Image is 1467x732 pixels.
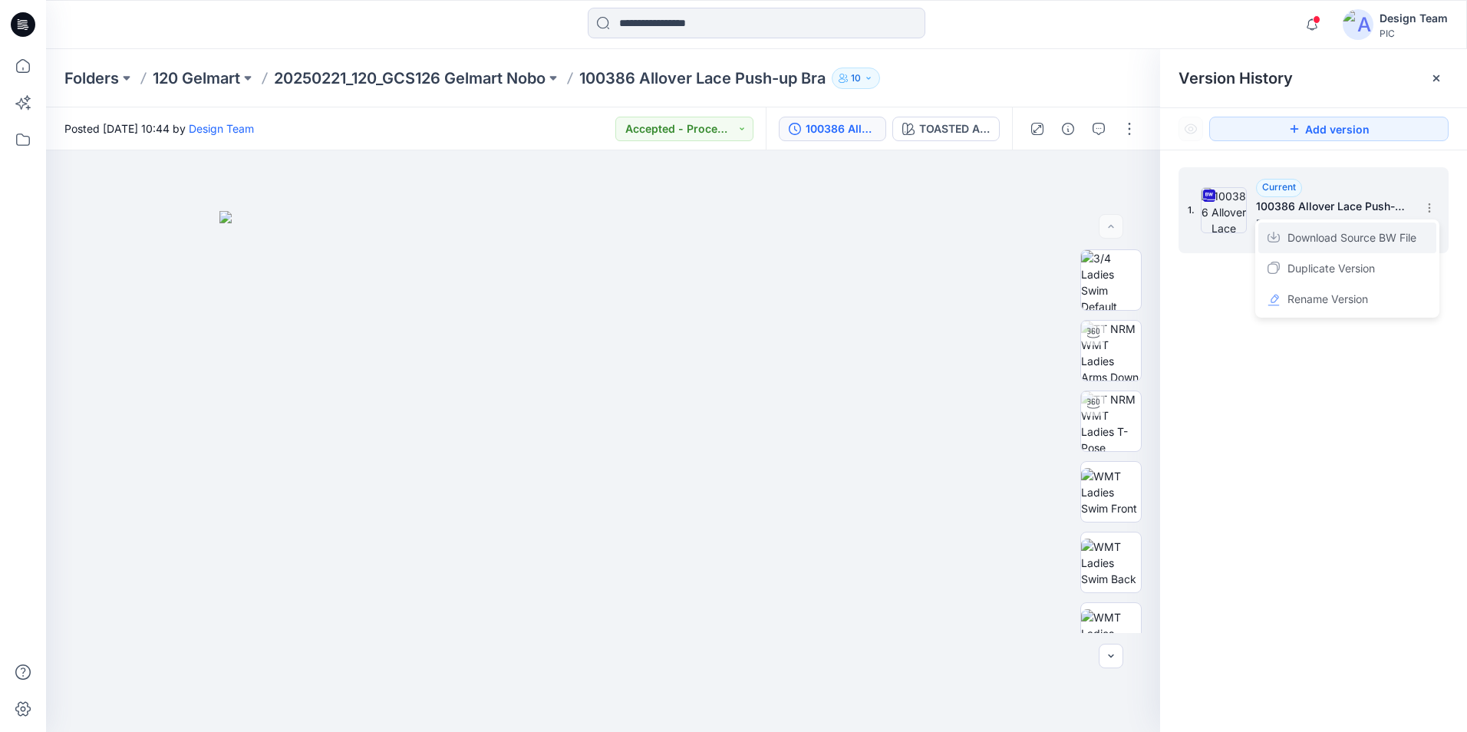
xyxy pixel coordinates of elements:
a: Folders [64,68,119,89]
a: Design Team [189,122,254,135]
button: 10 [832,68,880,89]
img: WMT Ladies Swim Back [1081,539,1141,587]
img: eyJhbGciOiJIUzI1NiIsImtpZCI6IjAiLCJzbHQiOiJzZXMiLCJ0eXAiOiJKV1QifQ.eyJkYXRhIjp7InR5cGUiOiJzdG9yYW... [219,211,987,732]
button: Show Hidden Versions [1179,117,1203,141]
img: WMT Ladies Swim Front [1081,468,1141,516]
span: Version History [1179,69,1293,87]
button: TOASTED ALMOND [892,117,1000,141]
img: avatar [1343,9,1373,40]
img: 100386 Allover Lace Push-up Bra_V1 [1201,187,1247,233]
span: Posted [DATE] 10:44 by [64,120,254,137]
div: TOASTED ALMOND [919,120,990,137]
button: Details [1056,117,1080,141]
div: PIC [1380,28,1448,39]
img: WMT Ladies Swim Left [1081,609,1141,658]
span: Current [1262,181,1296,193]
div: Design Team [1380,9,1448,28]
p: 100386 Allover Lace Push-up Bra [579,68,826,89]
button: 100386 Allover Lace Push-up Bra_V1 [779,117,886,141]
span: Rename Version [1287,290,1368,308]
a: 20250221_120_GCS126 Gelmart Nobo [274,68,546,89]
span: Duplicate Version [1287,259,1375,278]
a: 120 Gelmart [153,68,240,89]
span: 1. [1188,203,1195,217]
button: Add version [1209,117,1449,141]
button: Close [1430,72,1442,84]
h5: 100386 Allover Lace Push-up Bra_V1 [1256,197,1409,216]
span: Download Source BW File [1287,229,1416,247]
span: Posted by: Design Team [1256,216,1409,231]
img: TT NRM WMT Ladies Arms Down [1081,321,1141,381]
img: TT NRM WMT Ladies T-Pose [1081,391,1141,451]
img: 3/4 Ladies Swim Default [1081,250,1141,310]
p: 10 [851,70,861,87]
div: 100386 Allover Lace Push-up Bra_V1 [806,120,876,137]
